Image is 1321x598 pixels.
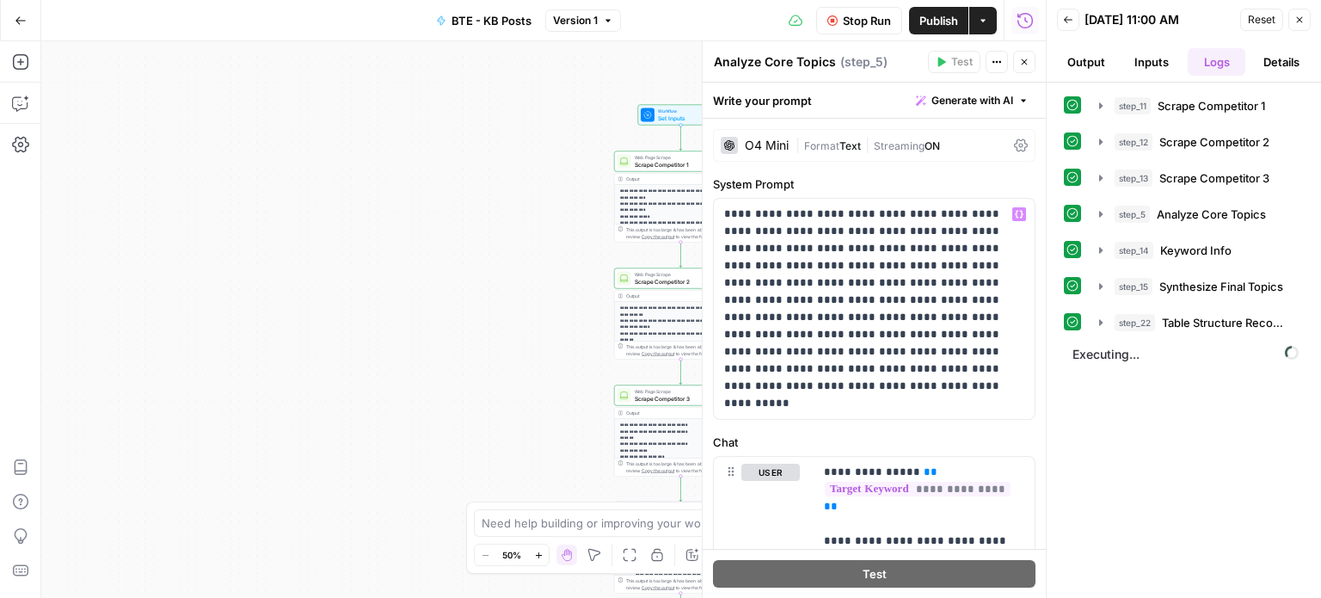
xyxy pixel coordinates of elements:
span: Stop Run [843,12,891,29]
span: Web Page Scrape [635,388,722,395]
button: Output [1057,48,1115,76]
span: Scrape Competitor 3 [635,394,722,403]
button: Details [1252,48,1311,76]
span: | [861,136,874,153]
span: ( step_5 ) [840,53,888,71]
span: Workflow [658,108,701,114]
span: ON [925,139,940,152]
span: Table Structure Recommendations [1162,314,1293,331]
span: step_5 [1115,206,1150,223]
div: Output [626,293,724,299]
span: step_12 [1115,133,1152,151]
g: Edge from step_11 to step_12 [679,242,682,267]
label: Chat [713,434,1035,451]
button: Generate with AI [909,89,1035,112]
span: Generate with AI [931,93,1013,108]
button: Test [928,51,980,73]
button: Inputs [1122,48,1181,76]
span: Publish [919,12,958,29]
span: Set Inputs [658,114,701,122]
div: This output is too large & has been abbreviated for review. to view the full content. [626,577,744,591]
div: Output [626,176,724,182]
span: Reset [1248,12,1275,28]
button: Test [713,560,1035,588]
span: step_22 [1115,314,1155,331]
div: This output is too large & has been abbreviated for review. to view the full content. [626,460,744,474]
div: Write your prompt [703,83,1046,118]
span: Scrape Competitor 3 [1159,170,1269,187]
span: | [796,136,804,153]
span: Copy the output [642,351,674,356]
textarea: Analyze Core Topics [714,53,836,71]
span: step_15 [1115,278,1152,295]
button: Version 1 [545,9,621,32]
g: Edge from step_12 to step_13 [679,359,682,384]
span: Scrape Competitor 2 [635,277,722,286]
span: Test [863,565,887,583]
span: Web Page Scrape [635,271,722,278]
span: Streaming [874,139,925,152]
span: Scrape Competitor 2 [1159,133,1269,151]
div: Output [626,410,724,416]
span: Test [951,54,973,70]
span: BTE - KB Posts [452,12,531,29]
g: Edge from start to step_11 [679,125,682,150]
button: Logs [1188,48,1246,76]
div: O4 Mini [745,139,789,151]
span: Copy the output [642,585,674,590]
div: This output is too large & has been abbreviated for review. to view the full content. [626,343,744,357]
button: Publish [909,7,968,34]
span: Version 1 [553,13,598,28]
span: Copy the output [642,468,674,473]
span: Text [839,139,861,152]
span: Scrape Competitor 1 [635,160,723,169]
span: Web Page Scrape [635,154,723,161]
span: 50% [502,548,521,562]
label: System Prompt [713,176,1035,193]
span: step_14 [1115,242,1153,259]
g: Edge from step_13 to step_5 [679,476,682,501]
span: Executing... [1067,341,1304,368]
span: Synthesize Final Topics [1159,278,1283,295]
span: Copy the output [642,234,674,239]
div: WorkflowSet InputsInputs [614,105,747,126]
button: user [741,464,800,481]
button: Stop Run [816,7,902,34]
button: Reset [1240,9,1283,31]
span: step_13 [1115,170,1152,187]
span: Analyze Core Topics [1157,206,1266,223]
div: This output is too large & has been abbreviated for review. to view the full content. [626,226,744,240]
span: Format [804,139,839,152]
button: BTE - KB Posts [426,7,542,34]
span: Keyword Info [1160,242,1232,259]
span: step_11 [1115,97,1151,114]
span: Scrape Competitor 1 [1158,97,1265,114]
